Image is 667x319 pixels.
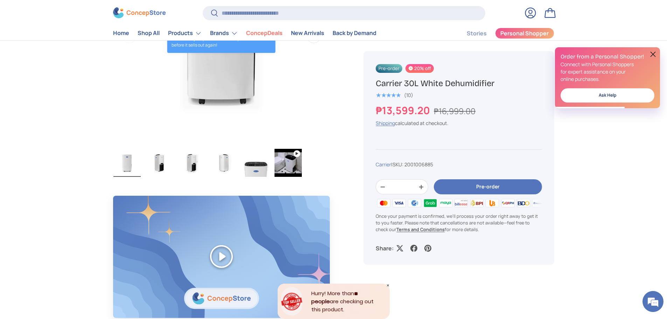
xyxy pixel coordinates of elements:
[500,31,549,36] span: Personal Shopper
[376,78,542,89] h1: Carrier 30L White Dehumidifier
[376,92,401,99] span: ★★★★★
[376,244,394,252] p: Share:
[376,198,391,208] img: master
[434,180,542,195] button: Pre-order
[376,161,391,168] a: Carrier
[210,149,237,177] img: carrier-dehumidifier-30-liter-right-side-view-concepstore
[376,119,542,127] div: calculated at checkout.
[376,92,401,98] div: 5.0 out of 5.0 stars
[391,198,407,208] img: visa
[376,213,542,233] p: Once your payment is confirmed, we'll process your order right away to get it to you faster. Plea...
[561,61,654,83] p: Connect with Personal Shoppers for expert assistance on your online purchases.
[485,198,500,208] img: ubp
[561,53,654,61] h2: Order from a Personal Shopper!
[146,149,173,177] img: carrier-dehumidifier-30-liter-left-side-view-concepstore
[405,64,434,73] span: 20% off
[113,26,376,40] nav: Primary
[453,198,469,208] img: billease
[333,27,376,40] a: Back by Demand
[438,198,453,208] img: maya
[376,64,402,73] span: Pre-order
[113,27,129,40] a: Home
[495,28,554,39] a: Personal Shopper
[396,226,445,233] a: Terms and Conditions
[434,105,475,117] s: ₱16,999.00
[206,26,242,40] summary: Brands
[391,161,433,168] span: |
[450,26,554,40] nav: Secondary
[178,149,205,177] img: carrier-dehumidifier-30-liter-left-side-with-dimensions-view-concepstore
[113,8,166,19] img: ConcepStore
[138,27,160,40] a: Shop All
[386,284,390,287] div: Close
[404,92,413,98] div: (10)
[422,198,438,208] img: grabpay
[531,198,547,208] img: metrobank
[404,161,433,168] span: 2001006885
[246,27,283,40] a: ConcepDeals
[164,26,206,40] summary: Products
[467,27,487,40] a: Stories
[561,88,654,103] a: Ask Help
[113,149,141,177] img: carrier-dehumidifier-30-liter-full-view-concepstore
[516,198,531,208] img: bdo
[291,27,324,40] a: New Arrivals
[469,198,485,208] img: bpi
[500,198,515,208] img: qrph
[376,103,432,117] strong: ₱13,599.20
[376,120,395,126] a: Shipping
[376,91,413,98] a: 5.0 out of 5.0 stars (10)
[407,198,422,208] img: gcash
[242,149,270,177] img: carrier-dehumidifier-30-liter-top-with-buttons-view-concepstore
[392,161,403,168] span: SKU:
[275,149,302,177] img: carrier-30 liter-dehumidifier-youtube-demo-video-concepstore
